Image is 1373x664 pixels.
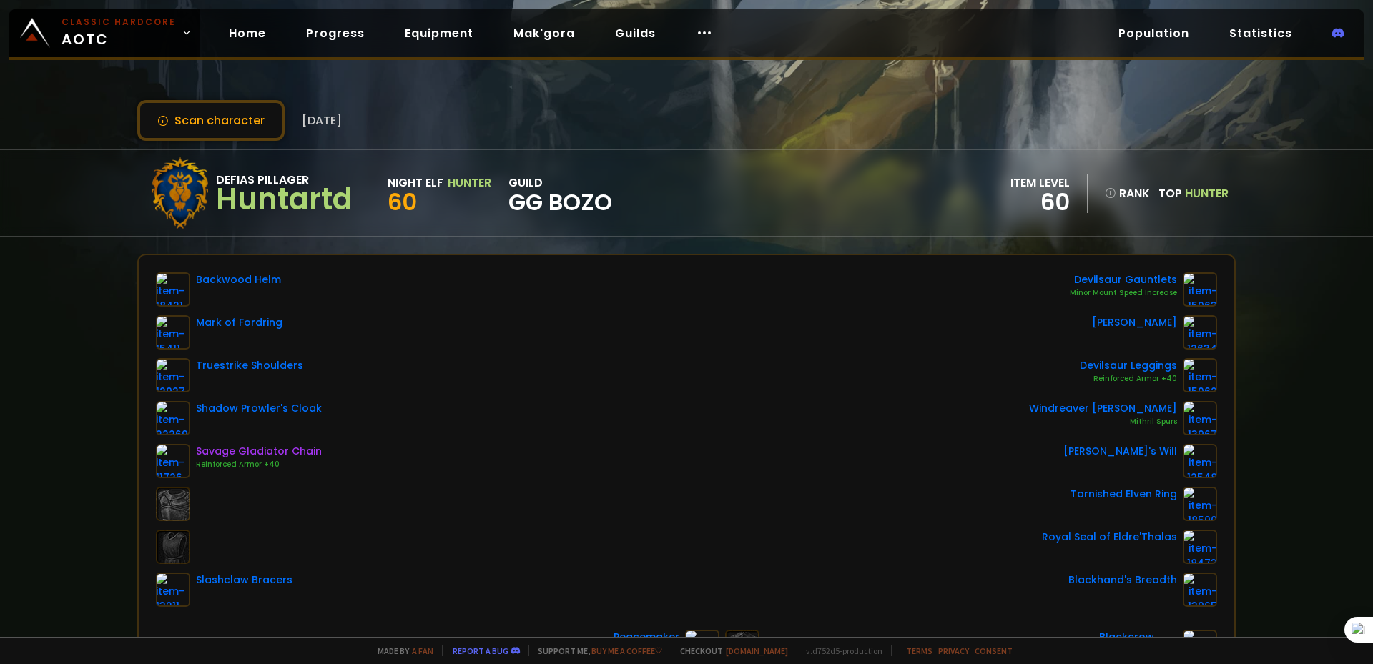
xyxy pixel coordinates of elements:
[156,573,190,607] img: item-13211
[1158,184,1229,202] div: Top
[448,174,491,192] div: Hunter
[797,645,882,656] span: v. d752d5 - production
[938,645,969,656] a: Privacy
[369,645,433,656] span: Made by
[1068,573,1177,588] div: Blackhand's Breadth
[156,272,190,307] img: item-18421
[61,16,176,29] small: Classic Hardcore
[196,459,322,470] div: Reinforced Armor +40
[302,112,342,129] span: [DATE]
[1183,358,1217,392] img: item-15062
[502,19,586,48] a: Mak'gora
[1010,192,1070,213] div: 60
[196,315,282,330] div: Mark of Fordring
[1099,630,1177,645] div: Blackcrow
[975,645,1013,656] a: Consent
[1183,444,1217,478] img: item-12548
[1218,19,1304,48] a: Statistics
[1042,530,1177,545] div: Royal Seal of Eldre'Thalas
[1010,174,1070,192] div: item level
[61,16,176,50] span: AOTC
[591,645,662,656] a: Buy me a coffee
[196,358,303,373] div: Truestrike Shoulders
[1183,272,1217,307] img: item-15063
[1029,416,1177,427] div: Mithril Spurs
[412,645,433,656] a: a fan
[1183,573,1217,607] img: item-13965
[1185,185,1229,202] span: Hunter
[156,401,190,435] img: item-22269
[508,192,612,213] span: GG BOZO
[196,444,322,459] div: Savage Gladiator Chain
[1070,272,1177,287] div: Devilsaur Gauntlets
[9,9,200,57] a: Classic HardcoreAOTC
[726,645,788,656] a: [DOMAIN_NAME]
[388,174,443,192] div: Night Elf
[453,645,508,656] a: Report a bug
[1029,401,1177,416] div: Windreaver [PERSON_NAME]
[614,630,679,645] div: Peacemaker
[196,401,322,416] div: Shadow Prowler's Cloak
[508,174,612,213] div: guild
[906,645,932,656] a: Terms
[1071,487,1177,502] div: Tarnished Elven Ring
[1080,373,1177,385] div: Reinforced Armor +40
[1070,287,1177,299] div: Minor Mount Speed Increase
[216,171,353,189] div: Defias Pillager
[1183,315,1217,350] img: item-12634
[671,645,788,656] span: Checkout
[156,444,190,478] img: item-11726
[604,19,667,48] a: Guilds
[528,645,662,656] span: Support me,
[156,358,190,392] img: item-12927
[156,315,190,350] img: item-15411
[1183,487,1217,521] img: item-18500
[196,272,281,287] div: Backwood Helm
[1107,19,1201,48] a: Population
[1092,315,1177,330] div: [PERSON_NAME]
[388,186,417,218] span: 60
[1183,530,1217,564] img: item-18473
[1105,184,1150,202] div: rank
[217,19,277,48] a: Home
[1080,358,1177,373] div: Devilsaur Leggings
[295,19,376,48] a: Progress
[1063,444,1177,459] div: [PERSON_NAME]'s Will
[137,100,285,141] button: Scan character
[393,19,485,48] a: Equipment
[1183,401,1217,435] img: item-13967
[196,573,292,588] div: Slashclaw Bracers
[216,189,353,210] div: Huntartd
